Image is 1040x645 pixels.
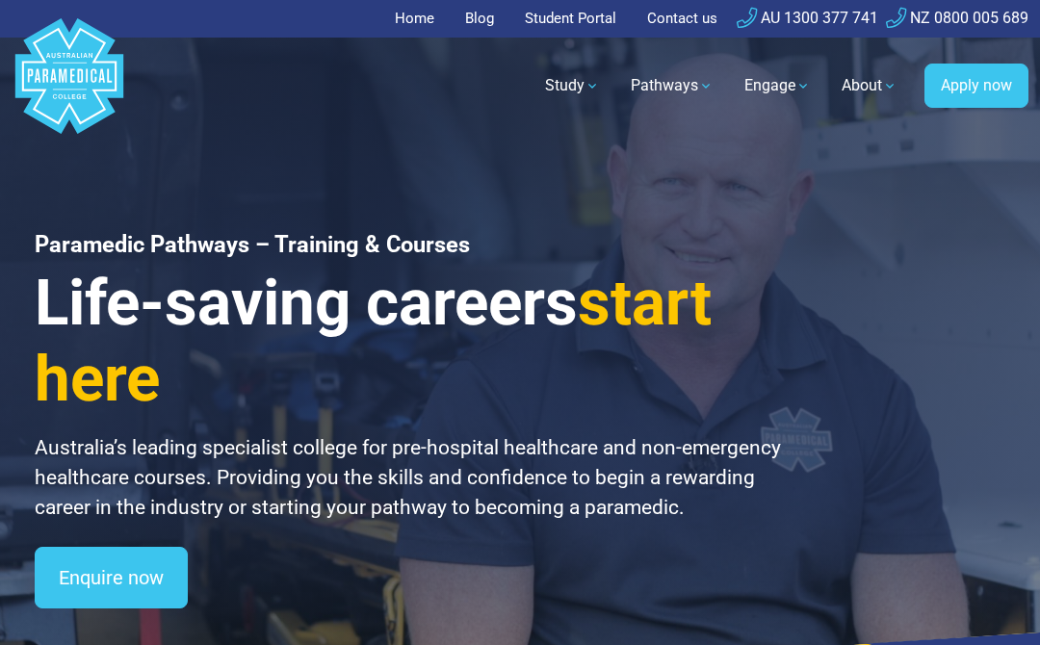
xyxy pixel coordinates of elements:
h1: Paramedic Pathways – Training & Courses [35,231,797,258]
p: Australia’s leading specialist college for pre-hospital healthcare and non-emergency healthcare c... [35,433,797,524]
a: Pathways [619,59,725,113]
a: Study [533,59,611,113]
a: AU 1300 377 741 [737,9,878,27]
a: Enquire now [35,547,188,608]
a: Engage [733,59,822,113]
a: Australian Paramedical College [12,38,127,135]
a: Apply now [924,64,1028,108]
span: start here [35,266,712,416]
h3: Life-saving careers [35,266,797,417]
a: About [830,59,909,113]
a: NZ 0800 005 689 [886,9,1028,27]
